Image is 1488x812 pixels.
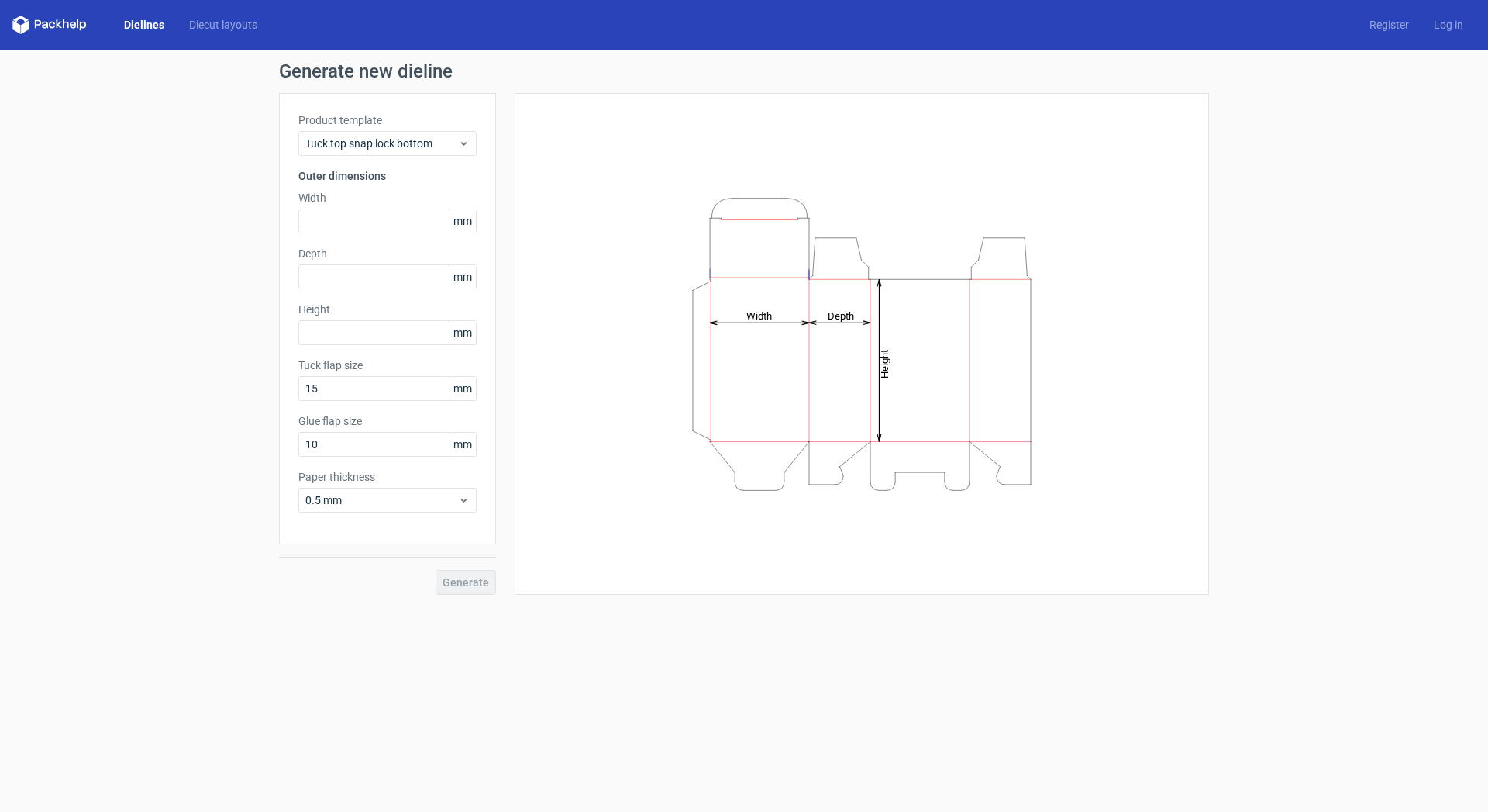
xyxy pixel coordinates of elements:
[449,433,476,456] span: mm
[449,265,476,289] span: mm
[298,358,477,373] label: Tuck flap size
[112,17,177,33] a: Dielines
[449,377,476,400] span: mm
[279,62,1209,81] h1: Generate new dieline
[449,209,476,233] span: mm
[879,349,890,378] tspan: Height
[298,112,477,128] label: Product template
[1357,17,1421,33] a: Register
[177,17,270,33] a: Diecut layouts
[449,321,476,344] span: mm
[298,413,477,429] label: Glue flap size
[298,190,477,206] label: Width
[305,492,458,508] span: 0.5 mm
[746,309,772,321] tspan: Width
[298,168,477,184] h3: Outer dimensions
[298,302,477,317] label: Height
[1421,17,1476,33] a: Log in
[305,136,458,151] span: Tuck top snap lock bottom
[828,309,854,321] tspan: Depth
[298,246,477,261] label: Depth
[298,469,477,485] label: Paper thickness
